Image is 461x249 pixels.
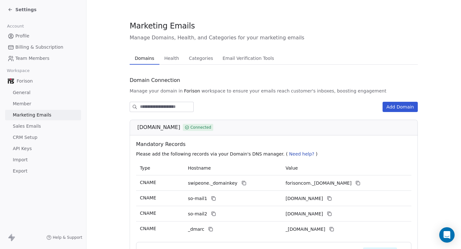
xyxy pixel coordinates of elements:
[24,38,57,42] div: Domain Overview
[5,155,81,165] a: Import
[188,165,211,171] span: Hostname
[5,110,81,120] a: Marketing Emails
[13,89,30,96] span: General
[130,21,195,31] span: Marketing Emails
[188,211,207,217] span: so-mail2
[286,226,325,233] span: _dmarc.swipeone.email
[5,53,81,64] a: Team Members
[140,180,156,185] span: CNAME
[17,78,33,84] span: Forison
[286,211,323,217] span: forisoncom2.swipeone.email
[136,141,414,148] span: Mandatory Records
[383,102,418,112] button: Add Domain
[13,100,31,107] span: Member
[188,180,238,187] span: swipeone._domainkey
[4,66,32,76] span: Workspace
[136,151,414,157] p: Please add the following records via your Domain's DNS manager. ( )
[10,10,15,15] img: logo_orange.svg
[4,21,27,31] span: Account
[220,54,277,63] span: Email Verification Tools
[15,6,36,13] span: Settings
[71,38,108,42] div: Keywords by Traffic
[184,88,200,94] span: Forison
[17,37,22,42] img: tab_domain_overview_orange.svg
[13,157,28,163] span: Import
[64,37,69,42] img: tab_keywords_by_traffic_grey.svg
[289,151,314,157] span: Need help?
[140,165,180,172] p: Type
[53,235,82,240] span: Help & Support
[15,55,49,62] span: Team Members
[13,168,28,174] span: Export
[13,123,41,130] span: Sales Emails
[286,195,323,202] span: forisoncom1.swipeone.email
[132,54,157,63] span: Domains
[13,134,37,141] span: CRM Setup
[130,34,418,42] span: Manage Domains, Health, and Categories for your marketing emails
[291,88,386,94] span: customer's inboxes, boosting engagement
[5,143,81,154] a: API Keys
[439,227,455,243] div: Open Intercom Messenger
[186,54,215,63] span: Categories
[140,195,156,200] span: CNAME
[5,132,81,143] a: CRM Setup
[13,145,32,152] span: API Keys
[286,180,352,187] span: forisoncom._domainkey.swipeone.email
[130,76,180,84] span: Domain Connection
[46,235,82,240] a: Help & Support
[162,54,182,63] span: Health
[5,42,81,52] a: Billing & Subscription
[140,211,156,216] span: CNAME
[188,226,204,233] span: _dmarc
[13,112,51,118] span: Marketing Emails
[5,31,81,41] a: Profile
[286,165,298,171] span: Value
[130,88,183,94] span: Manage your domain in
[5,121,81,132] a: Sales Emails
[5,166,81,176] a: Export
[15,33,29,39] span: Profile
[5,99,81,109] a: Member
[8,6,36,13] a: Settings
[17,17,70,22] div: Domain: [DOMAIN_NAME]
[5,87,81,98] a: General
[190,124,211,130] span: Connected
[188,195,207,202] span: so-mail1
[18,10,31,15] div: v 4.0.25
[201,88,290,94] span: workspace to ensure your emails reach
[140,226,156,231] span: CNAME
[8,78,14,84] img: Logo%20Rectangular%202.png
[15,44,63,51] span: Billing & Subscription
[137,124,180,131] span: [DOMAIN_NAME]
[10,17,15,22] img: website_grey.svg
